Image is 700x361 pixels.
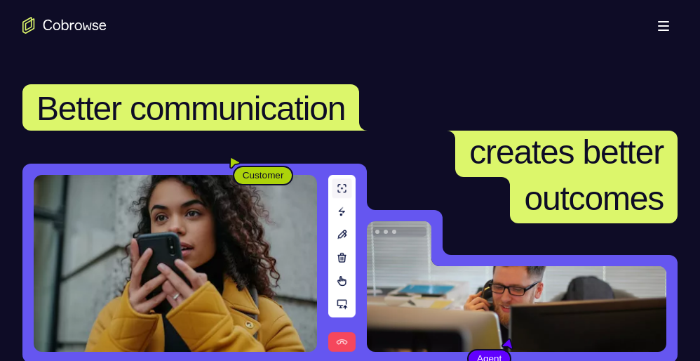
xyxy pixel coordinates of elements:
span: outcomes [524,180,664,217]
img: A customer support agent talking on the phone [367,221,666,352]
img: A customer holding their phone [34,175,317,352]
span: creates better [469,133,664,171]
span: Better communication [36,90,345,127]
img: A series of tools used in co-browsing sessions [328,175,356,352]
a: Go to the home page [22,17,107,34]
